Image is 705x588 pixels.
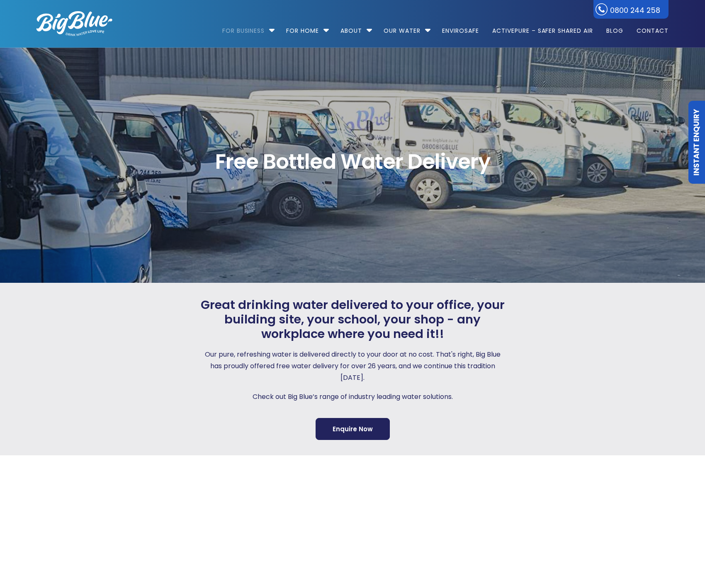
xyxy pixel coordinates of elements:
span: Great drinking water delivered to your office, your building site, your school, your shop - any w... [198,298,507,341]
p: Our pure, refreshing water is delivered directly to your door at no cost. That's right, Big Blue ... [198,349,507,384]
span: Free Bottled Water Delivery [36,151,669,172]
img: logo [36,11,112,36]
a: Instant Enquiry [688,101,705,184]
p: Check out Big Blue’s range of industry leading water solutions. [198,391,507,403]
a: Enquire Now [316,418,390,440]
